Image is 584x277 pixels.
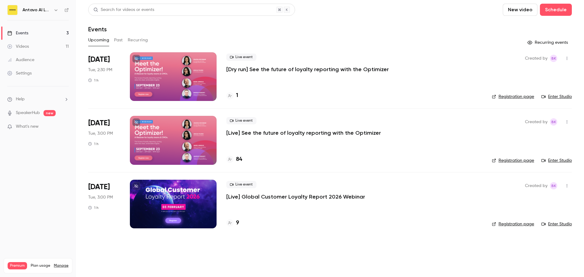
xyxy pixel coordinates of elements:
[88,67,112,73] span: Tue, 2:30 PM
[8,262,27,269] span: Premium
[525,55,547,62] span: Created by
[226,54,256,61] span: Live event
[550,182,557,189] span: Barbara Kekes Szabo
[226,181,256,188] span: Live event
[88,116,120,164] div: Sep 23 Tue, 3:00 PM (Europe/Budapest)
[525,118,547,126] span: Created by
[88,180,120,228] div: Feb 3 Tue, 3:00 PM (Europe/Budapest)
[7,57,34,63] div: Audience
[88,182,110,192] span: [DATE]
[551,55,556,62] span: BK
[7,70,32,76] div: Settings
[503,4,537,16] button: New video
[128,35,148,45] button: Recurring
[88,118,110,128] span: [DATE]
[226,193,365,200] a: [Live] Global Customer Loyalty Report 2026 Webinar
[54,263,68,268] a: Manage
[236,219,239,227] h4: 9
[16,123,39,130] span: What's new
[61,124,69,130] iframe: Noticeable Trigger
[525,182,547,189] span: Created by
[7,30,28,36] div: Events
[541,94,572,100] a: Enter Studio
[540,4,572,16] button: Schedule
[88,205,99,210] div: 1 h
[551,118,556,126] span: BK
[525,38,572,47] button: Recurring events
[492,94,534,100] a: Registration page
[93,7,154,13] div: Search for videos or events
[492,221,534,227] a: Registration page
[88,55,110,64] span: [DATE]
[23,7,51,13] h6: Antavo AI Loyalty Cloud
[236,92,238,100] h4: 1
[7,96,69,102] li: help-dropdown-opener
[226,66,389,73] a: [Dry run] See the future of loyalty reporting with the Optimizer
[236,155,242,164] h4: 84
[550,118,557,126] span: Barbara Kekes Szabo
[7,43,29,50] div: Videos
[226,155,242,164] a: 84
[226,117,256,124] span: Live event
[226,129,381,137] a: [Live] See the future of loyalty reporting with the Optimizer
[16,96,25,102] span: Help
[541,221,572,227] a: Enter Studio
[492,158,534,164] a: Registration page
[88,130,113,137] span: Tue, 3:00 PM
[550,55,557,62] span: Barbara Kekes Szabo
[114,35,123,45] button: Past
[43,110,56,116] span: new
[541,158,572,164] a: Enter Studio
[226,92,238,100] a: 1
[31,263,50,268] span: Plan usage
[88,52,120,101] div: Sep 16 Tue, 2:30 PM (Europe/Budapest)
[226,219,239,227] a: 9
[88,78,99,83] div: 1 h
[16,110,40,116] a: SpeakerHub
[551,182,556,189] span: BK
[8,5,17,15] img: Antavo AI Loyalty Cloud
[88,35,109,45] button: Upcoming
[88,26,107,33] h1: Events
[88,194,113,200] span: Tue, 3:00 PM
[88,141,99,146] div: 1 h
